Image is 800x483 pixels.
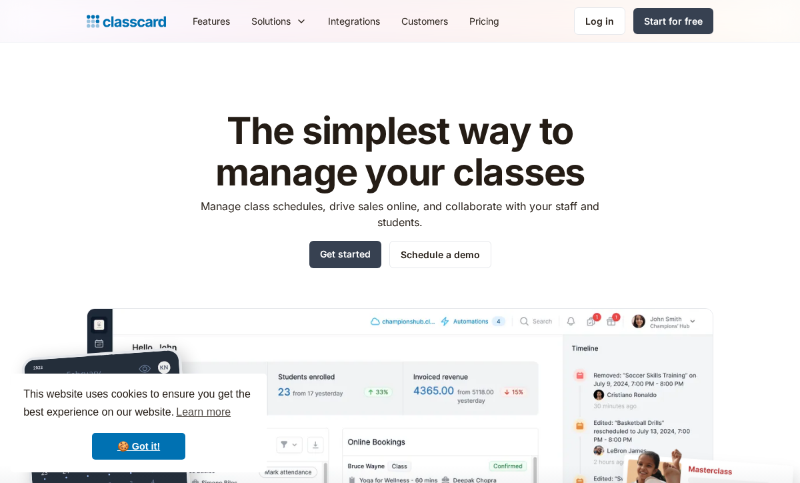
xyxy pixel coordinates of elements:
[574,7,625,35] a: Log in
[174,402,233,422] a: learn more about cookies
[92,433,185,460] a: dismiss cookie message
[644,14,703,28] div: Start for free
[391,6,459,36] a: Customers
[182,6,241,36] a: Features
[87,12,166,31] a: Logo
[309,241,381,268] a: Get started
[317,6,391,36] a: Integrations
[189,198,612,230] p: Manage class schedules, drive sales online, and collaborate with your staff and students.
[459,6,510,36] a: Pricing
[11,374,267,472] div: cookieconsent
[633,8,713,34] a: Start for free
[241,6,317,36] div: Solutions
[189,111,612,193] h1: The simplest way to manage your classes
[585,14,614,28] div: Log in
[251,14,291,28] div: Solutions
[389,241,491,268] a: Schedule a demo
[23,386,254,422] span: This website uses cookies to ensure you get the best experience on our website.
